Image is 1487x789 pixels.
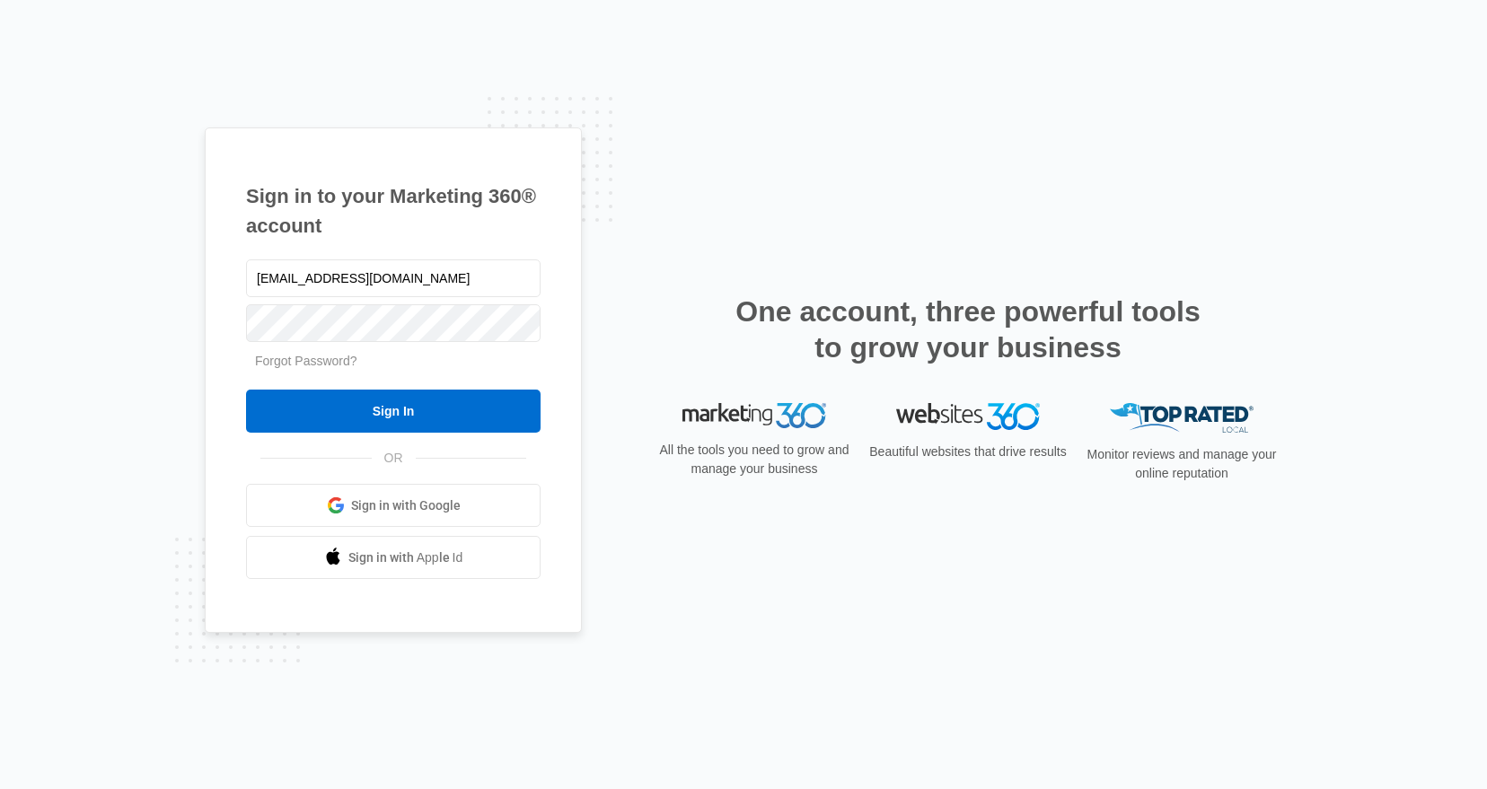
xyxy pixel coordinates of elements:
h1: Sign in to your Marketing 360® account [246,181,541,241]
span: Sign in with Google [351,496,461,515]
p: Monitor reviews and manage your online reputation [1081,445,1282,483]
a: Sign in with Apple Id [246,536,541,579]
a: Sign in with Google [246,484,541,527]
input: Sign In [246,390,541,433]
p: Beautiful websites that drive results [867,443,1069,461]
h2: One account, three powerful tools to grow your business [730,294,1206,365]
span: Sign in with Apple Id [348,548,463,567]
img: Websites 360 [896,403,1040,429]
img: Marketing 360 [682,403,826,428]
input: Email [246,259,541,297]
span: OR [372,449,416,468]
p: All the tools you need to grow and manage your business [654,441,855,478]
img: Top Rated Local [1110,403,1254,433]
a: Forgot Password? [255,354,357,368]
